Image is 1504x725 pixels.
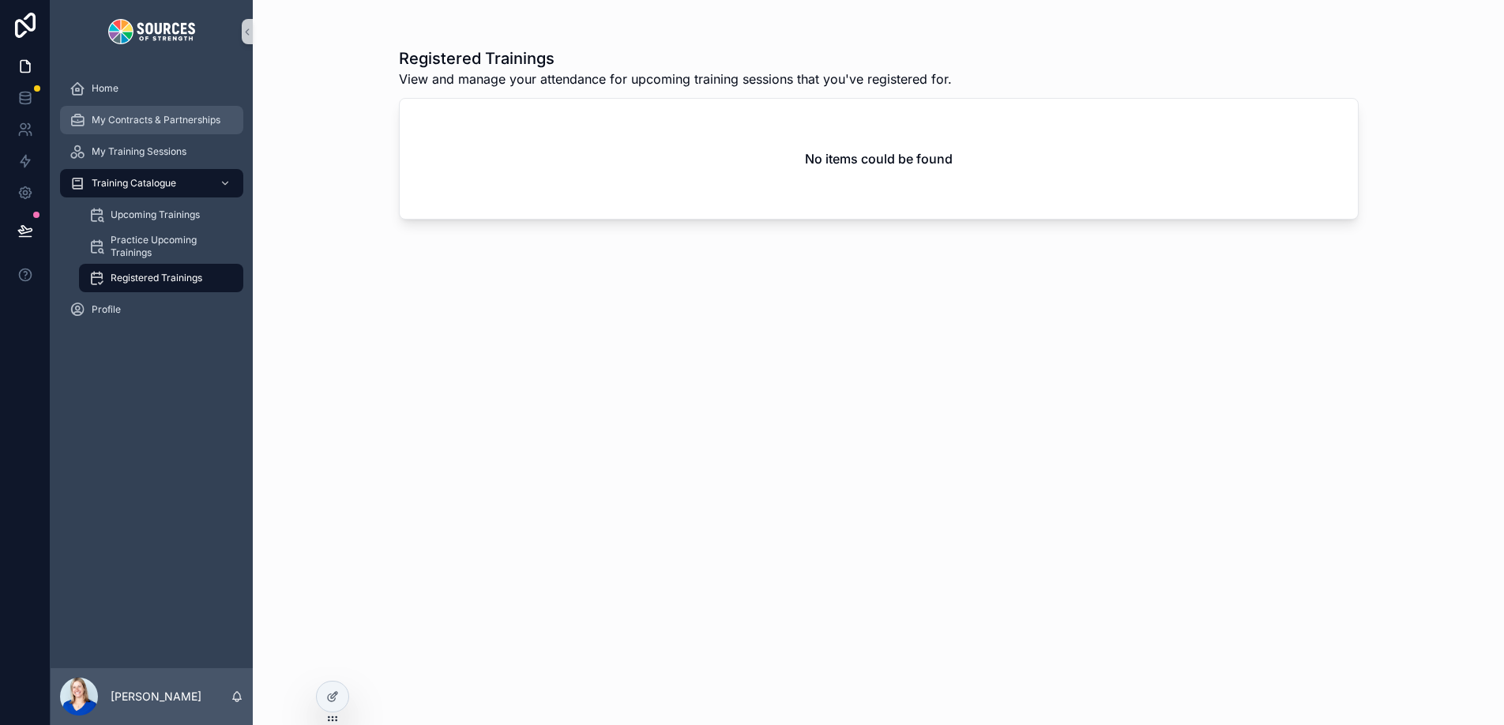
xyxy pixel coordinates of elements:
span: Upcoming Trainings [111,208,200,221]
a: Profile [60,295,243,324]
span: Practice Upcoming Trainings [111,234,227,259]
img: App logo [108,19,195,44]
p: [PERSON_NAME] [111,689,201,704]
a: My Contracts & Partnerships [60,106,243,134]
h1: Registered Trainings [399,47,952,69]
a: Practice Upcoming Trainings [79,232,243,261]
div: scrollable content [51,63,253,344]
a: Upcoming Trainings [79,201,243,229]
a: Registered Trainings [79,264,243,292]
span: Training Catalogue [92,177,176,190]
span: Registered Trainings [111,272,202,284]
a: My Training Sessions [60,137,243,166]
span: View and manage your attendance for upcoming training sessions that you've registered for. [399,69,952,88]
span: My Contracts & Partnerships [92,114,220,126]
h2: No items could be found [805,149,953,168]
a: Training Catalogue [60,169,243,197]
span: My Training Sessions [92,145,186,158]
span: Home [92,82,118,95]
span: Profile [92,303,121,316]
a: Home [60,74,243,103]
